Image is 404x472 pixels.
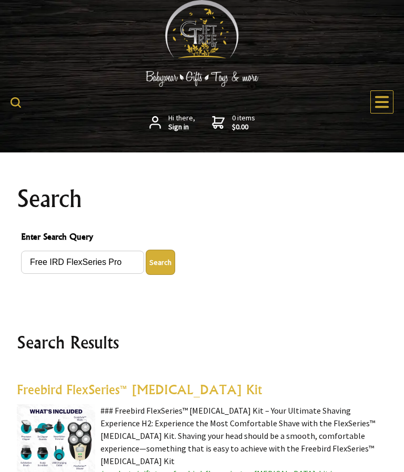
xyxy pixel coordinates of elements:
a: Freebird FlexSeries™ [MEDICAL_DATA] Kit [17,382,262,397]
a: Hi there,Sign in [149,114,195,132]
a: 0 items$0.00 [212,114,255,132]
strong: Sign in [168,122,195,132]
span: Enter Search Query [21,230,383,245]
button: Enter Search Query [146,250,175,275]
img: product search [11,97,21,108]
strong: $0.00 [232,122,255,132]
span: Hi there, [168,114,195,132]
input: Enter Search Query [21,251,144,274]
h1: Search [17,186,387,211]
img: Babywear - Gifts - Toys & more [123,71,281,87]
span: 0 items [232,113,255,132]
h2: Search Results [17,330,387,355]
